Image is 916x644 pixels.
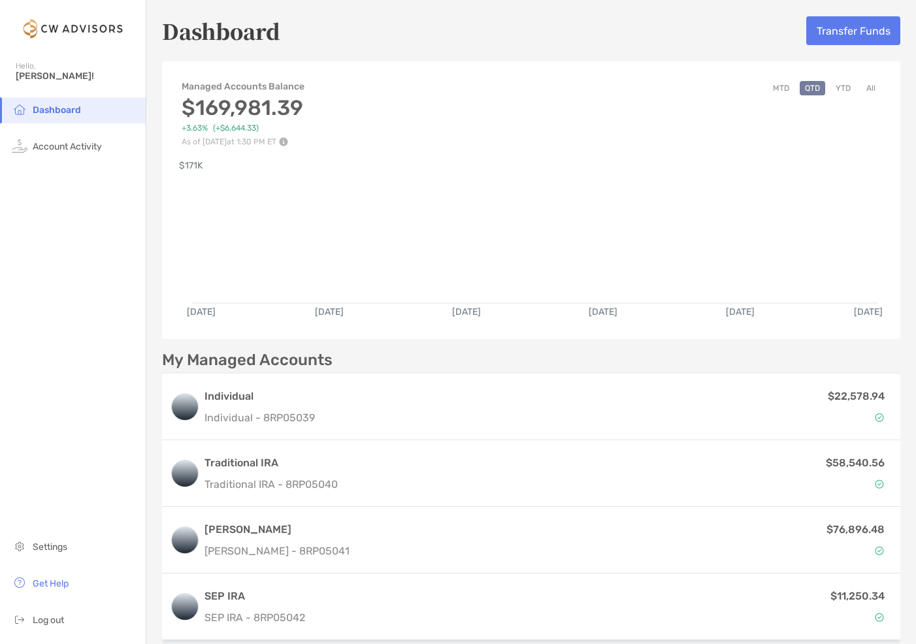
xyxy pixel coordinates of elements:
p: SEP IRA - 8RP05042 [204,609,305,626]
img: get-help icon [12,575,27,590]
text: [DATE] [315,306,344,317]
h3: [PERSON_NAME] [204,522,350,538]
img: settings icon [12,538,27,554]
text: [DATE] [726,306,755,317]
img: Performance Info [279,137,288,146]
img: logo account [172,527,198,553]
p: [PERSON_NAME] - 8RP05041 [204,543,350,559]
span: Get Help [33,578,69,589]
p: Traditional IRA - 8RP05040 [204,476,338,492]
p: $76,896.48 [826,521,885,538]
text: [DATE] [452,306,481,317]
button: QTD [800,81,825,95]
p: $22,578.94 [828,388,885,404]
h4: Managed Accounts Balance [182,81,306,92]
span: ( +$6,644.33 ) [213,123,259,133]
text: $171K [179,160,203,171]
img: Account Status icon [875,413,884,422]
p: $58,540.56 [826,455,885,471]
p: As of [DATE] at 1:30 PM ET [182,137,306,146]
text: [DATE] [589,306,617,317]
text: [DATE] [187,306,216,317]
h3: SEP IRA [204,588,305,604]
p: Individual - 8RP05039 [204,410,315,426]
span: +3.63% [182,123,208,133]
span: Settings [33,541,67,553]
span: Account Activity [33,141,102,152]
img: Account Status icon [875,613,884,622]
img: Account Status icon [875,479,884,489]
img: Account Status icon [875,546,884,555]
img: Zoe Logo [16,5,130,52]
button: MTD [768,81,794,95]
h3: $169,981.39 [182,95,306,120]
p: My Managed Accounts [162,352,333,368]
img: logout icon [12,611,27,627]
span: Log out [33,615,64,626]
button: All [861,81,881,95]
p: $11,250.34 [830,588,885,604]
img: activity icon [12,138,27,153]
button: Transfer Funds [806,16,900,45]
span: [PERSON_NAME]! [16,71,138,82]
h3: Traditional IRA [204,455,338,471]
text: [DATE] [854,306,883,317]
span: Dashboard [33,105,81,116]
img: household icon [12,101,27,117]
h3: Individual [204,389,315,404]
img: logo account [172,460,198,487]
button: YTD [830,81,856,95]
h5: Dashboard [162,16,280,46]
img: logo account [172,594,198,620]
img: logo account [172,394,198,420]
